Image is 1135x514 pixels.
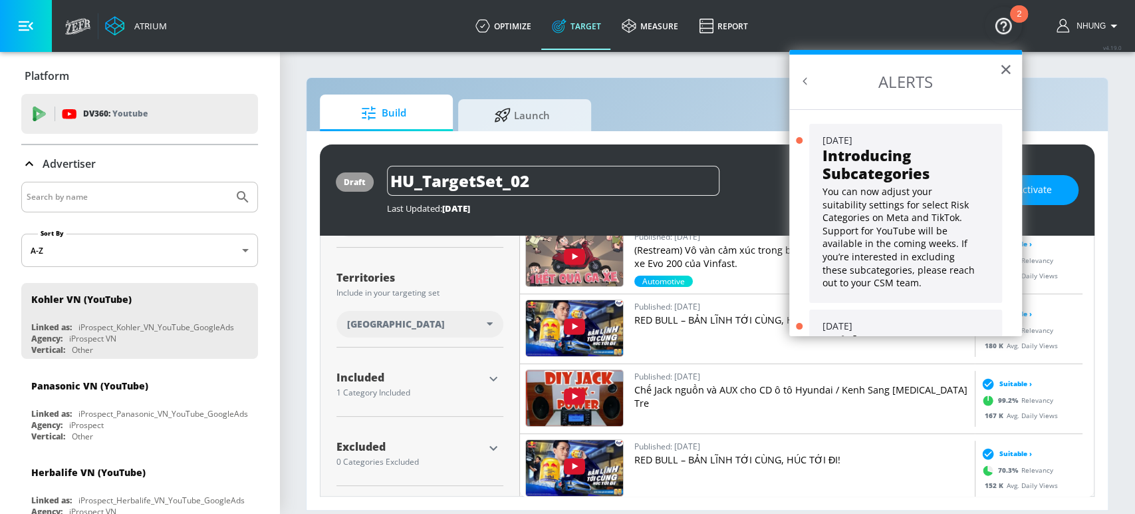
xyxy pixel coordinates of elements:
[83,107,148,121] p: DV360:
[999,449,1032,459] span: Suitable ›
[78,495,245,506] div: iProspect_Herbalife_VN_YouTube_GoogleAds
[822,185,977,290] p: You can now adjust your suitability settings for select Risk Categories on Meta and TikTok. Suppo...
[31,431,65,442] div: Vertical:
[336,272,503,283] div: Territories
[999,59,1012,80] button: Close
[978,320,1053,340] div: Relevancy
[822,320,989,333] div: [DATE]
[21,370,258,445] div: Panasonic VN (YouTube)Linked as:iProspect_Panasonic_VN_YouTube_GoogleAdsAgency:iProspectVertical:...
[526,370,623,426] img: XxO0jYqXYH4
[465,2,541,50] a: optimize
[634,439,969,498] a: Published: [DATE]RED BULL – BẢN LĨNH TỚI CÙNG, HÚC TỚI ĐI!
[1057,18,1122,34] button: Nhung
[634,276,693,287] span: Automotive
[978,340,1058,350] div: Avg. Daily Views
[985,7,1022,44] button: Open Resource Center, 2 new notifications
[978,447,1032,460] div: Suitable ›
[21,145,258,182] div: Advertiser
[31,344,65,356] div: Vertical:
[31,380,148,392] div: Panasonic VN (YouTube)
[789,55,1022,109] h2: ALERTS
[442,202,470,214] span: [DATE]
[112,107,148,121] p: Youtube
[31,419,63,431] div: Agency:
[688,2,758,50] a: Report
[789,50,1022,336] div: Resource Center
[634,276,693,287] div: 70.3%
[634,230,969,276] a: Published: [DATE](Restream) Vô vàn cảm xúc trong buổi công bố kết quả trúng GA 10 chiếc xe Evo 20...
[21,283,258,359] div: Kohler VN (YouTube)Linked as:iProspect_Kohler_VN_YouTube_GoogleAdsAgency:iProspect VNVertical:Other
[1017,182,1052,198] span: Activate
[526,300,623,356] img: D0C1pdNutSQ
[985,410,1007,419] span: 167 K
[31,495,72,506] div: Linked as:
[21,234,258,267] div: A-Z
[336,389,483,397] div: 1 Category Included
[978,377,1032,390] div: Suitable ›
[634,370,969,384] p: Published: [DATE]
[998,465,1021,475] span: 70.3 %
[999,379,1032,389] span: Suitable ›
[21,57,258,95] div: Platform
[634,230,969,244] p: Published: [DATE]
[978,390,1053,410] div: Relevancy
[1017,14,1021,31] div: 2
[634,300,969,358] a: Published: [DATE]RED BULL – BẢN LĨNH TỚI CÙNG, HÚC TỚI ĐI!
[336,372,483,383] div: Included
[471,99,572,131] span: Launch
[31,333,63,344] div: Agency:
[336,458,483,466] div: 0 Categories Excluded
[611,2,688,50] a: measure
[634,300,969,314] p: Published: [DATE]
[1103,44,1122,51] span: v 4.19.0
[38,229,66,238] label: Sort By
[822,331,946,368] strong: "Risky News" Youtube Setting
[78,408,248,419] div: iProspect_Panasonic_VN_YouTube_GoogleAds
[799,75,812,88] button: Back to Resource Center Home
[634,244,969,270] p: (Restream) Vô vàn cảm xúc trong buổi công bố kết quả trúng GA 10 chiếc xe Evo 200 của Vinfast.
[347,318,445,331] span: [GEOGRAPHIC_DATA]
[105,16,167,36] a: Atrium
[31,322,72,333] div: Linked as:
[336,311,503,338] div: [GEOGRAPHIC_DATA]
[43,156,96,171] p: Advertiser
[541,2,611,50] a: Target
[336,441,483,452] div: Excluded
[72,431,93,442] div: Other
[985,480,1007,489] span: 152 K
[526,440,623,496] img: KD8Er0OL_jg
[27,188,228,206] input: Search by name
[21,94,258,134] div: DV360: Youtube
[31,408,72,419] div: Linked as:
[78,322,234,333] div: iProspect_Kohler_VN_YouTube_GoogleAds
[526,230,623,286] img: _hQ3VIOfM3s
[978,480,1058,490] div: Avg. Daily Views
[634,314,969,327] p: RED BULL – BẢN LĨNH TỚI CÙNG, HÚC TỚI ĐI!
[822,145,930,182] strong: Introducing Subcategories
[387,202,842,214] div: Last Updated:
[25,69,69,83] p: Platform
[978,410,1058,420] div: Avg. Daily Views
[1071,21,1106,31] span: login as: Nhung.Du@iprospect.com
[822,134,989,147] div: [DATE]
[129,20,167,32] div: Atrium
[634,370,969,428] a: Published: [DATE]Chế Jack nguồn và AUX cho CD ô tô Hyundai / Kenh Sang [MEDICAL_DATA] Tre
[985,340,1007,350] span: 180 K
[336,289,503,297] div: Include in your targeting set
[634,439,969,453] p: Published: [DATE]
[31,466,146,479] div: Herbalife VN (YouTube)
[634,384,969,410] p: Chế Jack nguồn và AUX cho CD ô tô Hyundai / Kenh Sang [MEDICAL_DATA] Tre
[69,419,104,431] div: iProspect
[998,395,1021,405] span: 99.2 %
[333,97,434,129] span: Build
[978,460,1053,480] div: Relevancy
[72,344,93,356] div: Other
[344,176,366,188] div: draft
[634,453,969,467] p: RED BULL – BẢN LĨNH TỚI CÙNG, HÚC TỚI ĐI!
[31,293,132,306] div: Kohler VN (YouTube)
[990,175,1078,205] button: Activate
[69,333,116,344] div: iProspect VN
